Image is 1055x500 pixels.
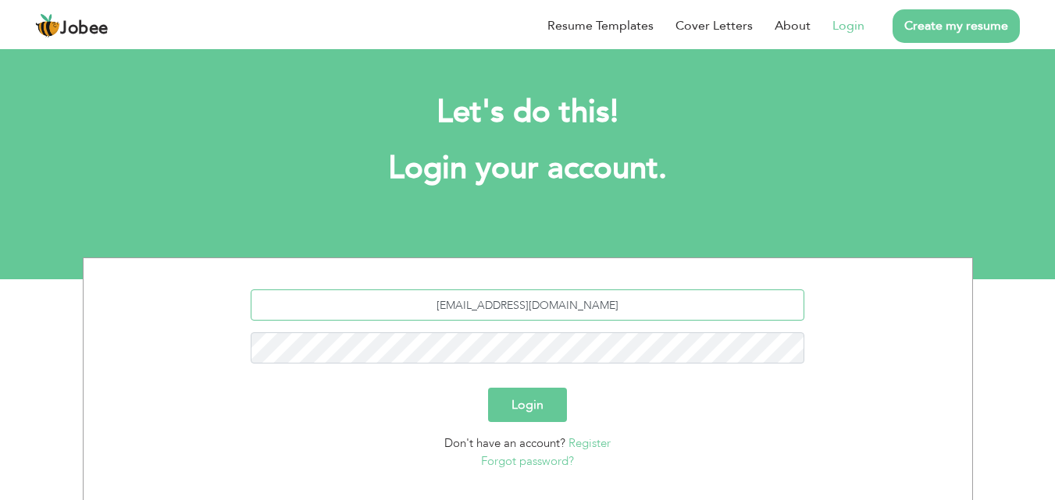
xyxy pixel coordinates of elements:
[251,289,804,321] input: Email
[444,435,565,451] span: Don't have an account?
[60,20,109,37] span: Jobee
[568,435,611,451] a: Register
[488,388,567,422] button: Login
[775,16,811,35] a: About
[893,9,1020,43] a: Create my resume
[106,92,950,133] h2: Let's do this!
[832,16,864,35] a: Login
[106,148,950,189] h1: Login your account.
[481,453,574,469] a: Forgot password?
[35,13,60,38] img: jobee.io
[675,16,753,35] a: Cover Letters
[35,13,109,38] a: Jobee
[547,16,654,35] a: Resume Templates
